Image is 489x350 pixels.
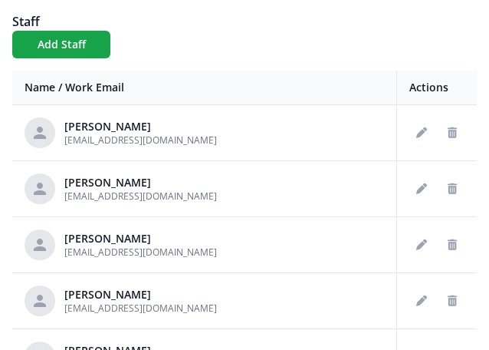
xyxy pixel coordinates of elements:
button: Edit staff [409,233,434,257]
button: Delete staff [440,177,464,201]
button: Edit staff [409,121,434,145]
button: Add Staff [12,31,110,58]
div: [PERSON_NAME] [64,119,217,134]
h1: Staff [12,12,477,31]
button: Delete staff [440,289,464,313]
div: [PERSON_NAME] [64,231,217,246]
button: Edit staff [409,177,434,201]
span: [EMAIL_ADDRESS][DOMAIN_NAME] [64,302,217,315]
div: [PERSON_NAME] [64,287,217,302]
button: Edit staff [409,289,434,313]
span: [EMAIL_ADDRESS][DOMAIN_NAME] [64,190,217,203]
th: Name / Work Email [12,71,397,105]
span: [EMAIL_ADDRESS][DOMAIN_NAME] [64,246,217,259]
span: [EMAIL_ADDRESS][DOMAIN_NAME] [64,134,217,147]
div: [PERSON_NAME] [64,175,217,190]
button: Delete staff [440,233,464,257]
th: Actions [397,71,478,105]
button: Delete staff [440,121,464,145]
